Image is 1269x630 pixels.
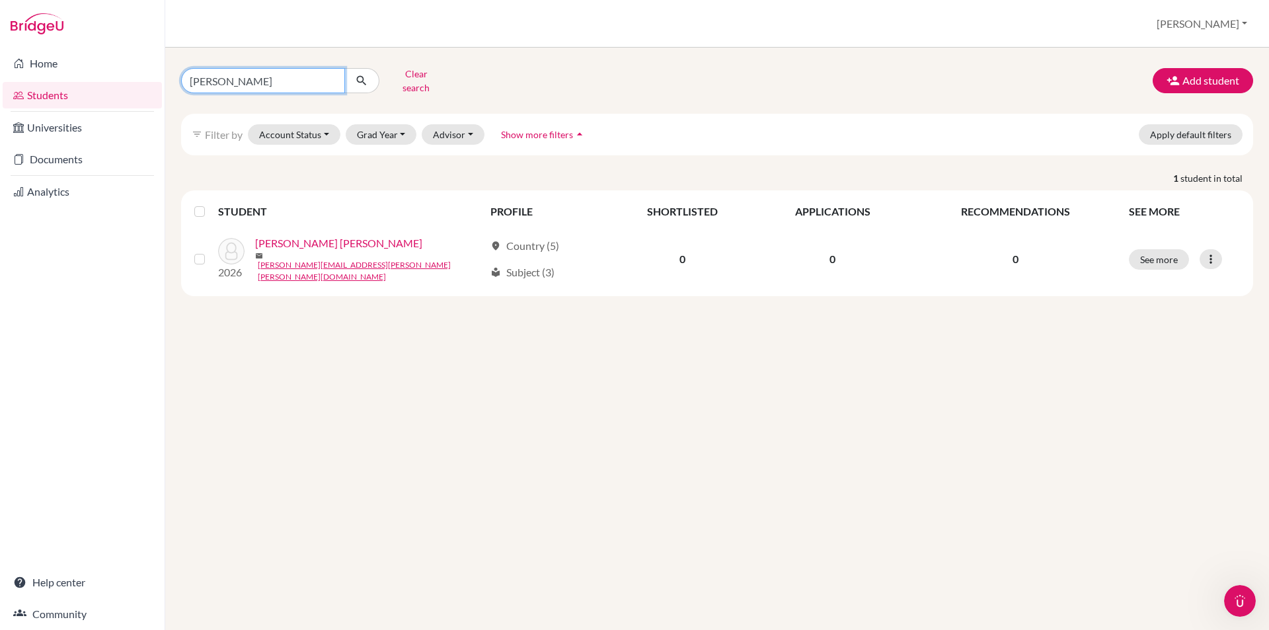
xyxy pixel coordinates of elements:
[422,124,484,145] button: Advisor
[248,124,340,145] button: Account Status
[379,63,453,98] button: Clear search
[258,259,484,283] a: [PERSON_NAME][EMAIL_ADDRESS][PERSON_NAME][PERSON_NAME][DOMAIN_NAME]
[3,569,162,596] a: Help center
[490,264,555,280] div: Subject (3)
[205,128,243,141] span: Filter by
[181,68,345,93] input: Find student by name...
[609,196,755,227] th: SHORTLISTED
[255,235,422,251] a: [PERSON_NAME] [PERSON_NAME]
[3,178,162,205] a: Analytics
[218,238,245,264] img: Casados Carrera, Andrés
[1180,171,1253,185] span: student in total
[918,251,1113,267] p: 0
[1151,11,1253,36] button: [PERSON_NAME]
[490,267,501,278] span: local_library
[1224,585,1256,617] iframe: Intercom live chat
[755,227,909,291] td: 0
[218,264,245,280] p: 2026
[3,50,162,77] a: Home
[3,601,162,627] a: Community
[1121,196,1248,227] th: SEE MORE
[1139,124,1243,145] button: Apply default filters
[490,238,559,254] div: Country (5)
[910,196,1121,227] th: RECOMMENDATIONS
[609,227,755,291] td: 0
[573,128,586,141] i: arrow_drop_up
[1129,249,1189,270] button: See more
[3,114,162,141] a: Universities
[218,196,482,227] th: STUDENT
[501,129,573,140] span: Show more filters
[192,129,202,139] i: filter_list
[255,252,263,260] span: mail
[1153,68,1253,93] button: Add student
[1173,171,1180,185] strong: 1
[490,124,597,145] button: Show more filtersarrow_drop_up
[3,146,162,173] a: Documents
[3,82,162,108] a: Students
[482,196,609,227] th: PROFILE
[11,13,63,34] img: Bridge-U
[755,196,909,227] th: APPLICATIONS
[490,241,501,251] span: location_on
[346,124,417,145] button: Grad Year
